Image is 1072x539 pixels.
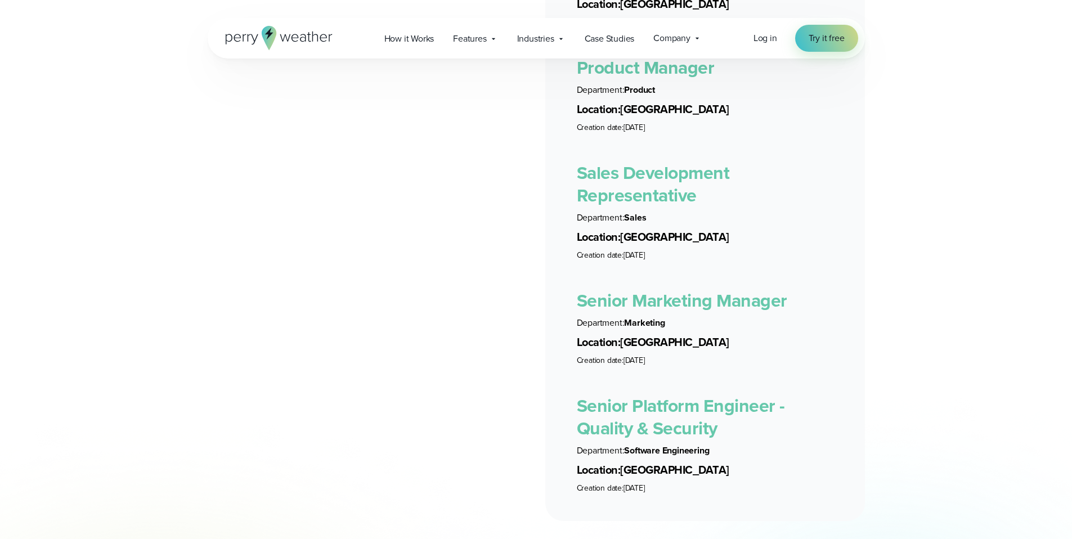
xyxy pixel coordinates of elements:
[577,250,833,261] li: [DATE]
[577,354,624,366] span: Creation date:
[577,159,730,209] a: Sales Development Representative
[577,355,833,366] li: [DATE]
[577,101,621,118] span: Location:
[577,228,621,245] span: Location:
[753,32,777,45] a: Log in
[577,211,625,224] span: Department:
[809,32,845,45] span: Try it free
[577,482,624,494] span: Creation date:
[577,122,624,133] span: Creation date:
[577,316,833,330] li: Marketing
[577,444,625,457] span: Department:
[577,17,833,28] li: [DATE]
[453,32,486,46] span: Features
[585,32,635,46] span: Case Studies
[577,444,833,457] li: Software Engineering
[753,32,777,44] span: Log in
[577,334,621,351] span: Location:
[577,249,624,261] span: Creation date:
[577,462,833,478] li: [GEOGRAPHIC_DATA]
[577,483,833,494] li: [DATE]
[577,392,785,442] a: Senior Platform Engineer - Quality & Security
[577,101,833,118] li: [GEOGRAPHIC_DATA]
[577,229,833,245] li: [GEOGRAPHIC_DATA]
[577,83,625,96] span: Department:
[577,54,715,81] a: Product Manager
[577,334,833,351] li: [GEOGRAPHIC_DATA]
[577,122,833,133] li: [DATE]
[517,32,554,46] span: Industries
[577,461,621,478] span: Location:
[575,27,644,50] a: Case Studies
[577,287,787,314] a: Senior Marketing Manager
[384,32,434,46] span: How it Works
[795,25,858,52] a: Try it free
[577,83,833,97] li: Product
[577,316,625,329] span: Department:
[577,16,624,28] span: Creation date:
[577,211,833,224] li: Sales
[653,32,690,45] span: Company
[375,27,444,50] a: How it Works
